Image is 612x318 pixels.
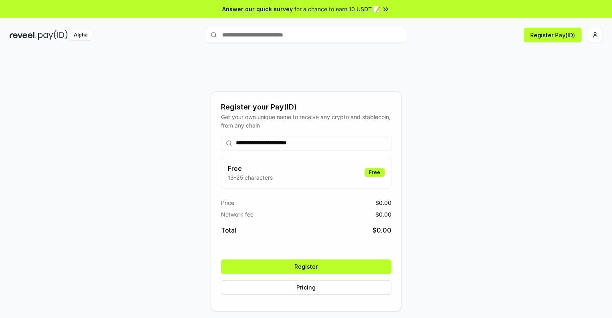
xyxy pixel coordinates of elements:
[228,164,273,173] h3: Free
[10,30,36,40] img: reveel_dark
[38,30,68,40] img: pay_id
[375,198,391,207] span: $ 0.00
[221,210,253,219] span: Network fee
[221,198,234,207] span: Price
[221,225,236,235] span: Total
[221,259,391,274] button: Register
[221,101,391,113] div: Register your Pay(ID)
[365,168,385,177] div: Free
[375,210,391,219] span: $ 0.00
[524,28,582,42] button: Register Pay(ID)
[373,225,391,235] span: $ 0.00
[294,5,380,13] span: for a chance to earn 10 USDT 📝
[222,5,293,13] span: Answer our quick survey
[221,280,391,295] button: Pricing
[69,30,92,40] div: Alpha
[221,113,391,130] div: Get your own unique name to receive any crypto and stablecoin, from any chain
[228,173,273,182] p: 13-25 characters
